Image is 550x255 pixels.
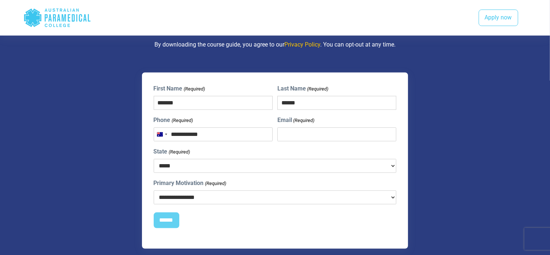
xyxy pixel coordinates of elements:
span: (Required) [307,85,329,93]
span: (Required) [204,180,226,187]
a: Privacy Policy [284,41,320,48]
span: (Required) [168,148,190,156]
button: Selected country [154,128,169,141]
span: (Required) [183,85,205,93]
span: (Required) [171,117,193,124]
label: Email [277,116,314,125]
label: Primary Motivation [154,179,226,188]
a: Apply now [479,10,518,26]
span: (Required) [293,117,315,124]
label: First Name [154,84,205,93]
label: State [154,147,190,156]
p: By downloading the course guide, you agree to our . You can opt-out at any time. [61,40,489,49]
div: Australian Paramedical College [23,6,91,30]
label: Phone [154,116,193,125]
label: Last Name [277,84,328,93]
